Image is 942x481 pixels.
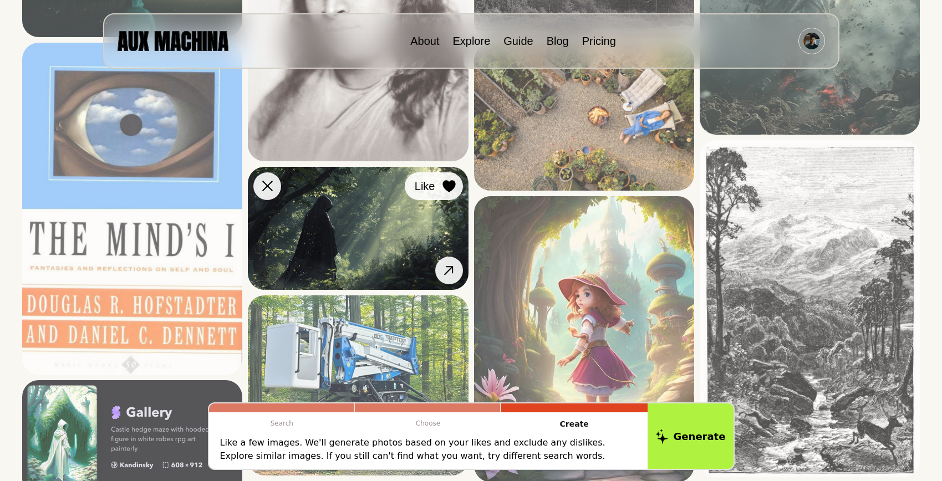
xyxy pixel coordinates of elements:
[501,412,648,436] p: Create
[209,412,355,434] p: Search
[118,31,228,50] img: AUX MACHINA
[582,35,616,47] a: Pricing
[803,33,820,49] img: Avatar
[248,167,468,290] img: Search result
[700,140,920,477] img: Search result
[648,403,734,469] button: Generate
[410,35,439,47] a: About
[452,35,490,47] a: Explore
[547,35,569,47] a: Blog
[405,172,463,200] button: Like
[474,44,694,191] img: Search result
[503,35,533,47] a: Guide
[248,295,468,475] img: Search result
[355,412,501,434] p: Choose
[415,178,435,195] span: Like
[220,436,637,463] p: Like a few images. We'll generate photos based on your likes and exclude any dislikes. Explore si...
[22,43,242,375] img: Search result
